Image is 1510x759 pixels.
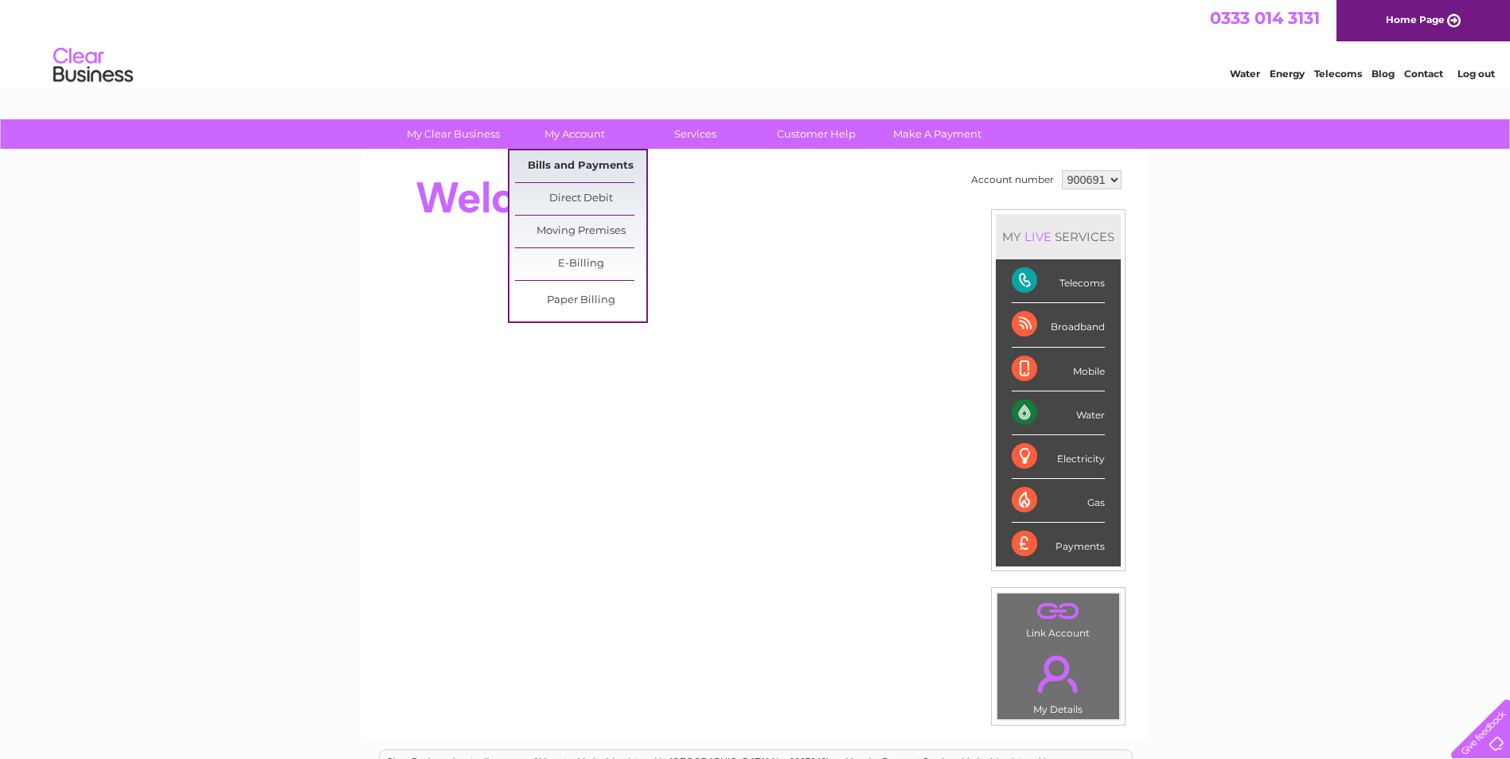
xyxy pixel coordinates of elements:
[1001,646,1115,702] a: .
[515,216,646,247] a: Moving Premises
[1012,348,1105,391] div: Mobile
[1012,523,1105,566] div: Payments
[997,593,1120,643] td: Link Account
[1210,8,1320,28] a: 0333 014 3131
[380,9,1132,77] div: Clear Business is a trading name of Verastar Limited (registered in [GEOGRAPHIC_DATA] No. 3667643...
[515,183,646,215] a: Direct Debit
[1314,68,1362,80] a: Telecoms
[1012,479,1105,523] div: Gas
[1012,303,1105,347] div: Broadband
[1012,435,1105,479] div: Electricity
[1021,229,1055,244] div: LIVE
[1371,68,1395,80] a: Blog
[515,248,646,280] a: E-Billing
[1457,68,1495,80] a: Log out
[967,166,1058,193] td: Account number
[751,119,882,149] a: Customer Help
[53,41,134,90] img: logo.png
[1230,68,1260,80] a: Water
[1270,68,1305,80] a: Energy
[996,214,1121,259] div: MY SERVICES
[1012,391,1105,435] div: Water
[388,119,519,149] a: My Clear Business
[1012,259,1105,303] div: Telecoms
[509,119,640,149] a: My Account
[1001,597,1115,625] a: .
[997,642,1120,720] td: My Details
[872,119,1003,149] a: Make A Payment
[515,150,646,182] a: Bills and Payments
[630,119,761,149] a: Services
[515,285,646,317] a: Paper Billing
[1404,68,1443,80] a: Contact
